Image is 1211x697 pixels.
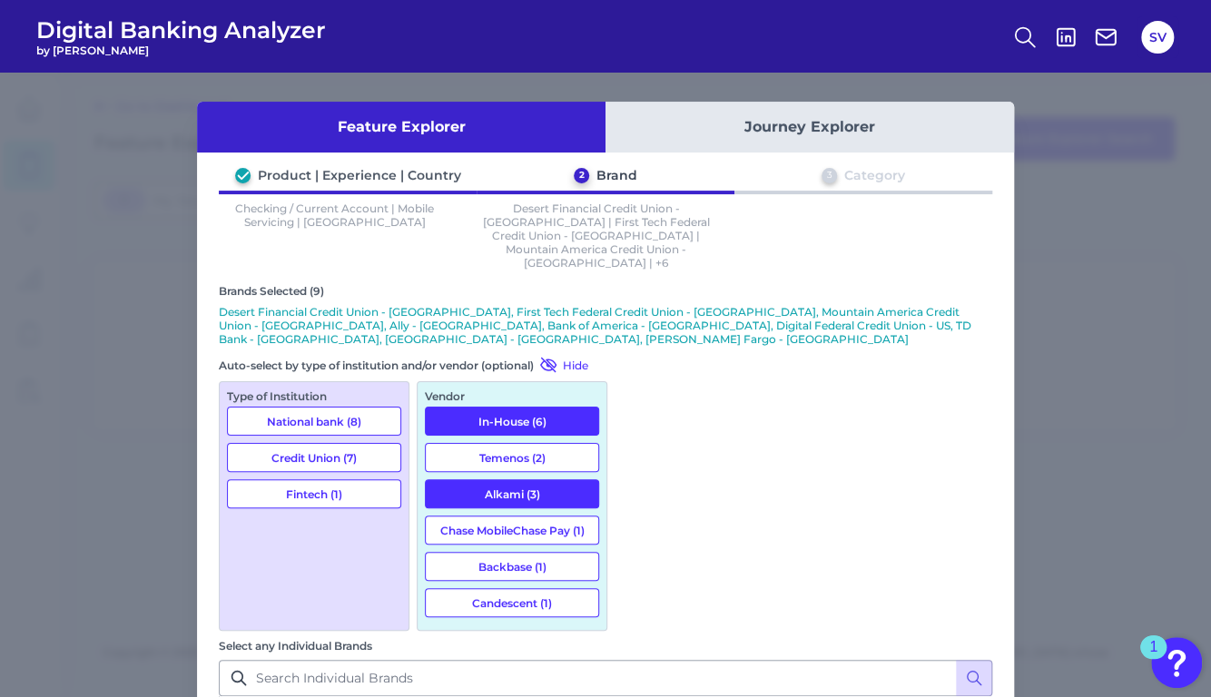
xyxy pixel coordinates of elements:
button: Open Resource Center, 1 new notification [1151,637,1202,688]
button: Alkami (3) [425,479,599,508]
button: Chase MobileChase Pay (1) [425,515,599,545]
label: Select any Individual Brands [219,639,372,653]
div: Vendor [425,389,599,403]
p: Desert Financial Credit Union - [GEOGRAPHIC_DATA], First Tech Federal Credit Union - [GEOGRAPHIC_... [219,305,992,346]
button: Candescent (1) [425,588,599,617]
button: Hide [534,356,588,374]
div: Auto-select by type of institution and/or vendor (optional) [219,356,607,374]
button: Backbase (1) [425,552,599,581]
span: Digital Banking Analyzer [36,16,326,44]
div: 3 [822,168,837,183]
div: 2 [574,168,589,183]
div: Category [844,167,905,183]
div: Product | Experience | Country [258,167,461,183]
button: National bank (8) [227,407,401,436]
div: Type of Institution [227,389,401,403]
p: Checking / Current Account | Mobile Servicing | [GEOGRAPHIC_DATA] [219,201,451,270]
button: Feature Explorer [197,102,605,152]
span: by [PERSON_NAME] [36,44,326,57]
div: Brand [596,167,637,183]
input: Search Individual Brands [219,660,992,696]
button: Credit Union (7) [227,443,401,472]
p: Desert Financial Credit Union - [GEOGRAPHIC_DATA] | First Tech Federal Credit Union - [GEOGRAPHIC... [480,201,713,270]
button: Journey Explorer [605,102,1014,152]
button: Temenos (2) [425,443,599,472]
button: In-House (6) [425,407,599,436]
div: Brands Selected (9) [219,284,992,298]
div: 1 [1149,647,1157,671]
button: Fintech (1) [227,479,401,508]
button: SV [1141,21,1174,54]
